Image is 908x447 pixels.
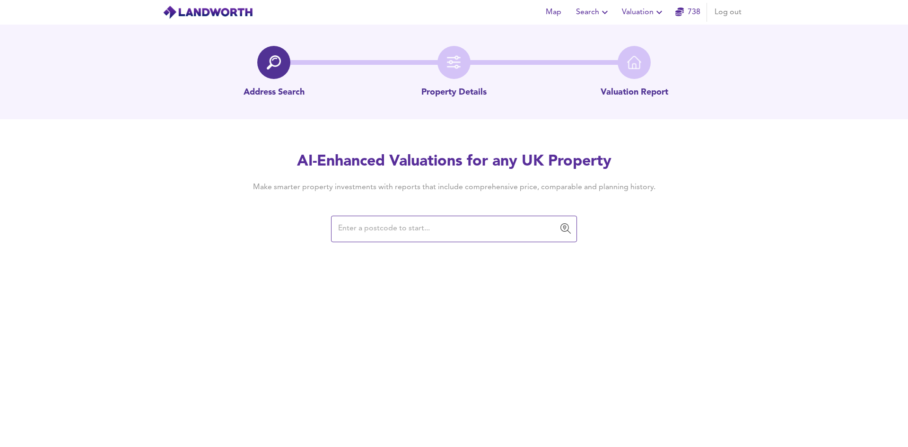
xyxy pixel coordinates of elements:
[572,3,614,22] button: Search
[163,5,253,19] img: logo
[618,3,669,22] button: Valuation
[715,6,742,19] span: Log out
[627,55,641,70] img: home-icon
[711,3,745,22] button: Log out
[576,6,611,19] span: Search
[447,55,461,70] img: filter-icon
[238,151,670,172] h2: AI-Enhanced Valuations for any UK Property
[538,3,568,22] button: Map
[542,6,565,19] span: Map
[335,220,559,238] input: Enter a postcode to start...
[244,87,305,99] p: Address Search
[601,87,668,99] p: Valuation Report
[421,87,487,99] p: Property Details
[672,3,703,22] button: 738
[267,55,281,70] img: search-icon
[238,182,670,193] h4: Make smarter property investments with reports that include comprehensive price, comparable and p...
[622,6,665,19] span: Valuation
[675,6,700,19] a: 738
